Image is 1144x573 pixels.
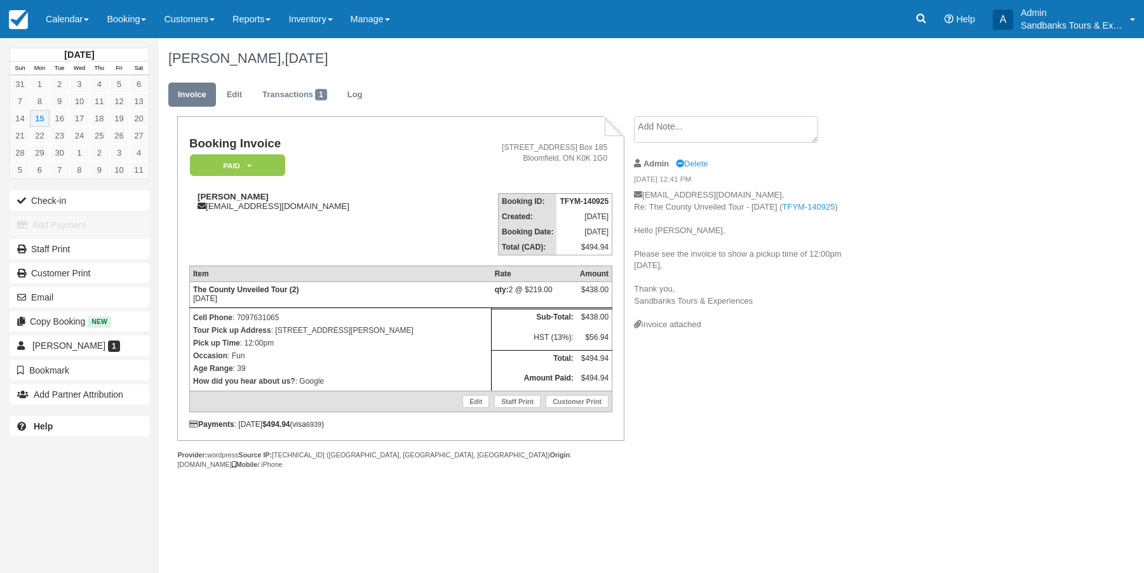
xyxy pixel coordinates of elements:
[109,76,129,93] a: 5
[129,161,149,179] a: 11
[109,110,129,127] a: 19
[10,311,149,332] button: Copy Booking New
[168,83,216,107] a: Invoice
[30,93,50,110] a: 8
[193,285,299,294] strong: The County Unveiled Tour (2)
[634,189,848,319] p: [EMAIL_ADDRESS][DOMAIN_NAME], Re: The County Unveiled Tour - [DATE] ( ) Hello [PERSON_NAME], Plea...
[88,316,111,327] span: New
[492,266,577,282] th: Rate
[69,93,89,110] a: 10
[30,110,50,127] a: 15
[34,421,53,431] b: Help
[30,144,50,161] a: 29
[193,313,232,322] strong: Cell Phone
[50,144,69,161] a: 30
[10,110,30,127] a: 14
[462,395,489,408] a: Edit
[10,191,149,211] button: Check-in
[193,324,488,337] p: : [STREET_ADDRESS][PERSON_NAME]
[945,15,953,24] i: Help
[577,350,612,370] td: $494.94
[129,76,149,93] a: 6
[556,224,612,239] td: [DATE]
[262,420,290,429] strong: $494.94
[30,62,50,76] th: Mon
[129,144,149,161] a: 4
[1021,6,1122,19] p: Admin
[956,14,975,24] span: Help
[129,127,149,144] a: 27
[9,10,28,29] img: checkfront-main-nav-mini-logo.png
[193,364,233,373] strong: Age Range
[50,93,69,110] a: 9
[499,239,557,255] th: Total (CAD):
[90,110,109,127] a: 18
[189,282,491,308] td: [DATE]
[193,337,488,349] p: : 12:00pm
[189,192,435,211] div: [EMAIL_ADDRESS][DOMAIN_NAME]
[50,127,69,144] a: 23
[189,420,234,429] strong: Payments
[556,239,612,255] td: $494.94
[499,194,557,210] th: Booking ID:
[10,127,30,144] a: 21
[198,192,269,201] strong: [PERSON_NAME]
[189,420,612,429] div: : [DATE] (visa )
[10,416,149,436] a: Help
[189,137,435,151] h1: Booking Invoice
[193,311,488,324] p: : 7097631065
[90,161,109,179] a: 9
[10,215,149,235] button: Add Payment
[50,110,69,127] a: 16
[189,154,281,177] a: Paid
[50,161,69,179] a: 7
[495,285,509,294] strong: qty
[546,395,609,408] a: Customer Print
[90,144,109,161] a: 2
[69,161,89,179] a: 8
[193,339,240,347] strong: Pick up Time
[64,50,94,60] strong: [DATE]
[108,340,120,352] span: 1
[177,451,207,459] strong: Provider:
[10,287,149,307] button: Email
[10,62,30,76] th: Sun
[560,197,609,206] strong: TFYM-140925
[50,76,69,93] a: 2
[69,127,89,144] a: 24
[306,421,321,428] small: 6939
[10,360,149,381] button: Bookmark
[643,159,669,168] strong: Admin
[69,144,89,161] a: 1
[90,93,109,110] a: 11
[492,309,577,329] th: Sub-Total:
[217,83,252,107] a: Edit
[577,330,612,350] td: $56.94
[10,384,149,405] button: Add Partner Attribution
[494,395,541,408] a: Staff Print
[499,224,557,239] th: Booking Date:
[30,127,50,144] a: 22
[129,110,149,127] a: 20
[634,319,848,331] div: Invoice attached
[440,142,607,164] address: [STREET_ADDRESS] Box 185 Bloomfield, ON K0K 1G0
[193,351,227,360] strong: Occasion
[10,335,149,356] a: [PERSON_NAME] 1
[232,461,258,468] strong: Mobile
[676,159,708,168] a: Delete
[492,330,577,350] td: HST (13%):
[193,326,271,335] strong: Tour Pick up Address
[10,144,30,161] a: 28
[634,174,848,188] em: [DATE] 12:41 PM
[193,349,488,362] p: : Fun
[556,209,612,224] td: [DATE]
[90,76,109,93] a: 4
[189,266,491,282] th: Item
[32,340,105,351] span: [PERSON_NAME]
[109,144,129,161] a: 3
[577,309,612,329] td: $438.00
[129,62,149,76] th: Sat
[69,76,89,93] a: 3
[492,350,577,370] th: Total:
[993,10,1013,30] div: A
